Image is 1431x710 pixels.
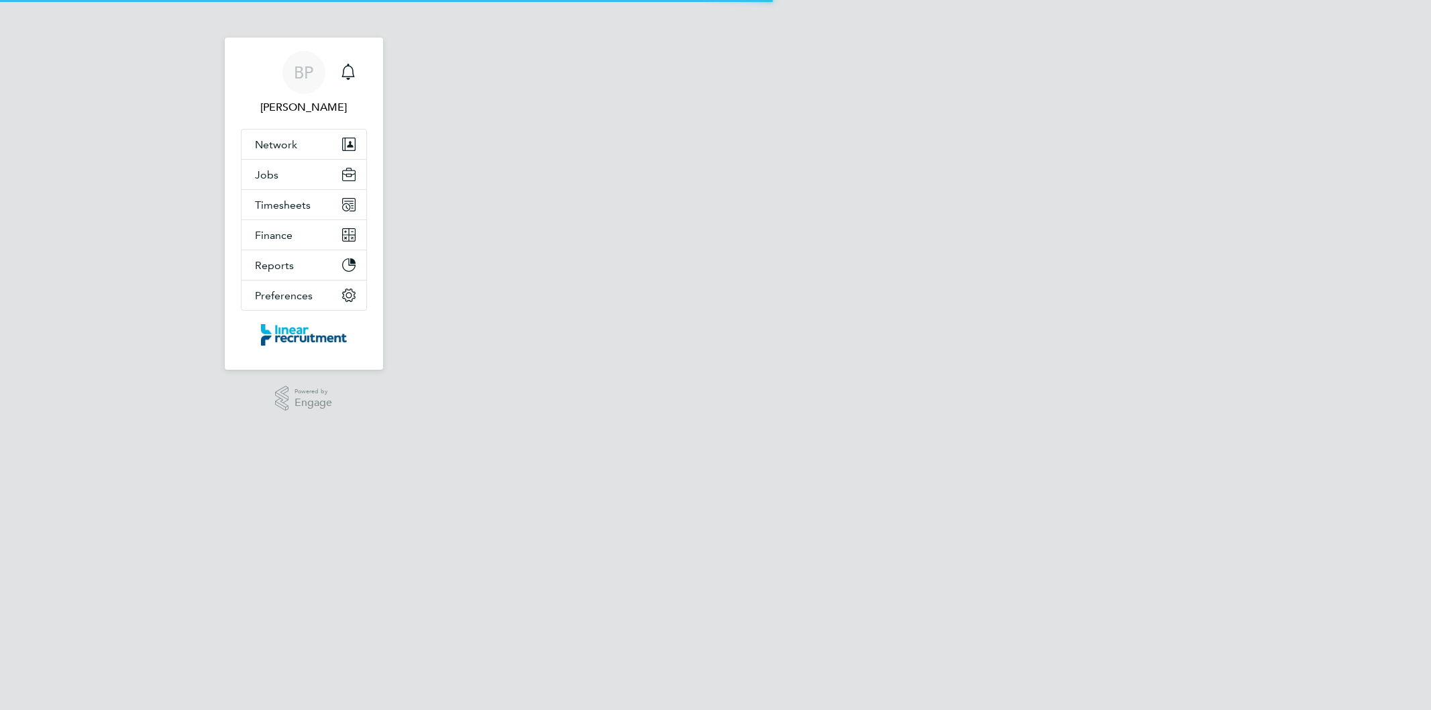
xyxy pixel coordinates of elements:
nav: Main navigation [225,38,383,370]
span: Engage [295,397,332,409]
span: Network [255,138,297,151]
button: Preferences [242,281,366,310]
span: Reports [255,259,294,272]
span: Preferences [255,289,313,302]
span: Jobs [255,168,278,181]
span: Finance [255,229,293,242]
a: BP[PERSON_NAME] [241,51,367,115]
button: Finance [242,220,366,250]
button: Jobs [242,160,366,189]
button: Network [242,130,366,159]
a: Powered byEngage [275,386,332,411]
button: Timesheets [242,190,366,219]
span: Timesheets [255,199,311,211]
button: Reports [242,250,366,280]
span: Powered by [295,386,332,397]
span: Bethan Parr [241,99,367,115]
a: Go to home page [241,324,367,346]
img: linearrecruitment-logo-retina.png [261,324,347,346]
span: BP [294,64,313,81]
